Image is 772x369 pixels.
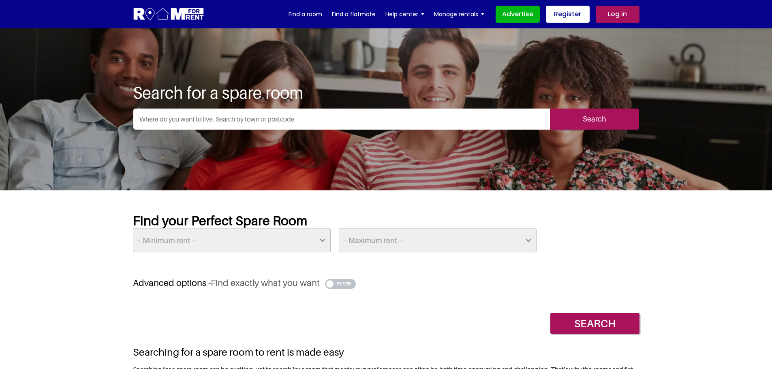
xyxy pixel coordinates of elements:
[496,6,540,23] a: Advertise
[546,6,590,23] a: Register
[133,277,639,288] h3: Advanced options -
[133,346,639,358] h2: Searching for a spare room to rent is made easy
[211,277,320,288] span: Find exactly what you want
[434,8,484,20] a: Manage rentals
[133,213,307,228] strong: Find your Perfect Spare Room
[550,109,639,130] input: Search
[133,109,550,130] input: Where do you want to live. Search by town or postcode
[332,8,376,20] a: Find a flatmate
[133,83,639,102] h1: Search for a spare room
[596,6,639,23] a: Log in
[385,8,424,20] a: Help center
[133,7,205,22] img: Logo for Room for Rent, featuring a welcoming design with a house icon and modern typography
[289,8,322,20] a: Find a room
[550,313,639,334] input: Search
